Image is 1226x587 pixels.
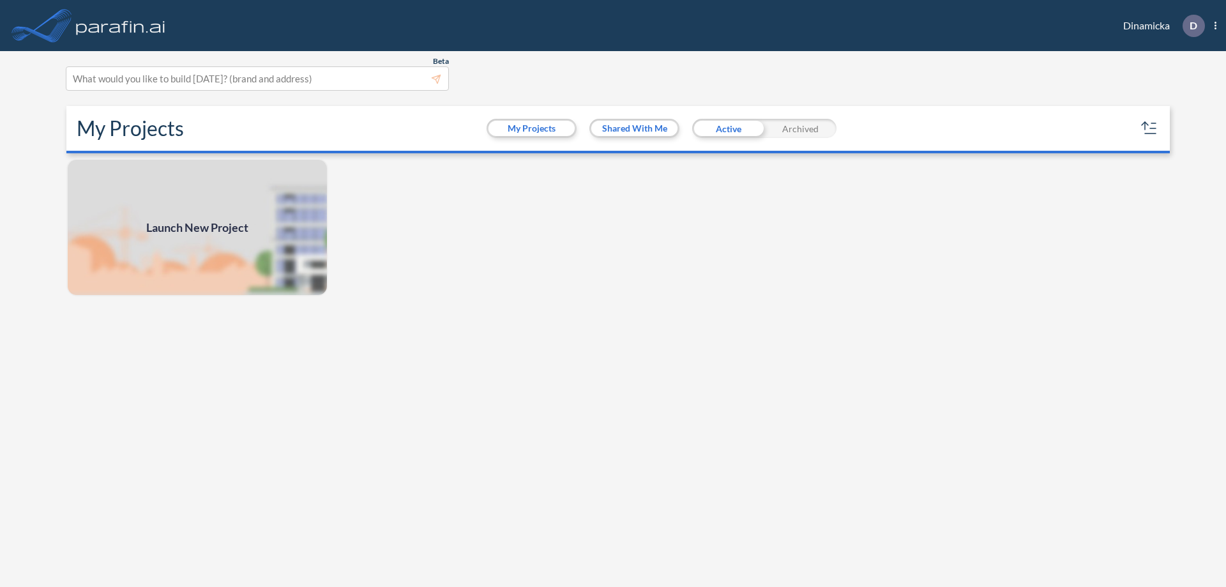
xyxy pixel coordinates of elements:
[66,158,328,296] a: Launch New Project
[1190,20,1197,31] p: D
[1139,118,1160,139] button: sort
[73,13,168,38] img: logo
[488,121,575,136] button: My Projects
[77,116,184,141] h2: My Projects
[1104,15,1216,37] div: Dinamicka
[66,158,328,296] img: add
[692,119,764,138] div: Active
[146,219,248,236] span: Launch New Project
[591,121,677,136] button: Shared With Me
[764,119,836,138] div: Archived
[433,56,449,66] span: Beta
